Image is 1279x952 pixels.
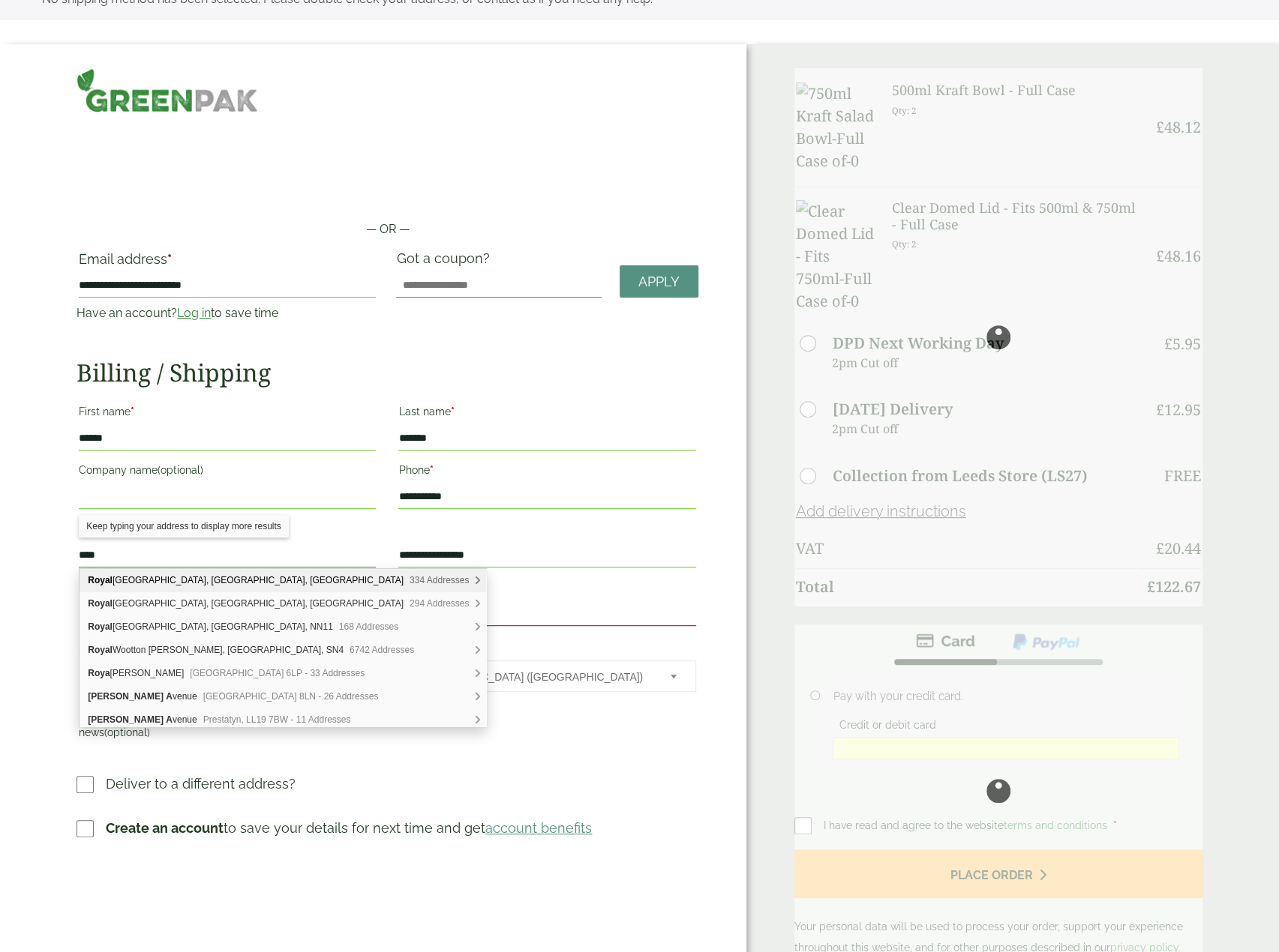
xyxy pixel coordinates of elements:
span: (optional) [104,726,150,738]
span: 294 Addresses [410,598,469,609]
span: 6742 Addresses [350,645,414,655]
div: Royal British Legion Village, Aylesford, ME20 [80,569,486,592]
span: [GEOGRAPHIC_DATA] 6LP - 33 Addresses [190,668,365,678]
b: Royal [88,621,113,632]
a: Apply [620,265,698,298]
label: Got a coupon? [396,250,495,274]
label: Phone [398,460,695,485]
p: Deliver to a different address? [106,774,296,794]
abbr: required [450,406,454,418]
span: Apply [638,274,680,290]
b: [PERSON_NAME] [88,714,164,725]
span: [GEOGRAPHIC_DATA] 8LN - 26 Addresses [203,691,379,702]
a: account benefits [485,820,592,836]
img: GreenPak Supplies [77,68,257,112]
h2: Billing / Shipping [77,358,698,387]
p: Have an account? to save time [77,304,378,322]
b: Royal [88,598,113,609]
abbr: required [131,406,134,418]
div: Roy Avenue [80,685,486,708]
b: Royal [88,645,113,655]
strong: Create an account [106,820,224,836]
span: 334 Addresses [410,575,469,585]
div: Royal Oak Industrial Estate, Daventry, NN11 [80,615,486,639]
abbr: required [167,251,172,267]
p: — OR — [77,220,698,238]
label: Postcode [398,576,695,602]
div: Royal Wootton Bassett, Swindon, SN4 [80,639,486,662]
a: Log in [177,306,211,320]
label: Company name [79,460,376,485]
label: Last name [398,401,695,427]
label: First name [79,401,376,427]
abbr: required [429,464,433,476]
span: 168 Addresses [339,621,398,632]
label: Country/Region [398,635,695,660]
span: Prestatyn, LL19 7BW - 11 Addresses [203,714,351,725]
div: Keep typing your address to display more results [79,515,288,537]
iframe: Secure payment button frame [77,172,698,202]
b: Roya [88,668,110,678]
label: Email address [79,253,376,274]
div: Royal Military Academy, Camberley, GU15 [80,592,486,615]
b: A [166,691,173,702]
b: A [166,714,173,725]
div: Royate Hill [80,662,486,685]
p: to save your details for next time and get [106,818,592,838]
span: United Kingdom (UK) [414,661,650,693]
div: Roy Avenue [80,708,486,731]
b: [PERSON_NAME] [88,691,164,702]
span: Country/Region [398,660,695,692]
b: Royal [88,575,113,585]
span: (optional) [158,464,203,476]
